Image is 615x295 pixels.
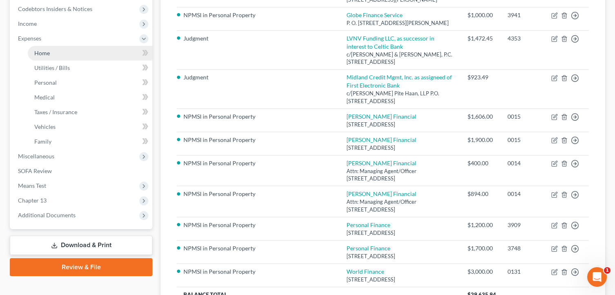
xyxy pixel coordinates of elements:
a: Vehicles [28,119,152,134]
div: $923.49 [467,73,494,81]
a: [PERSON_NAME] Financial [347,160,416,167]
span: Utilities / Bills [34,64,70,71]
div: $894.00 [467,190,494,198]
div: 0014 [508,190,538,198]
span: Personal [34,79,57,86]
iframe: Intercom live chat [587,267,607,287]
div: [STREET_ADDRESS] [347,276,455,284]
div: 0014 [508,159,538,167]
span: Means Test [18,182,46,189]
div: 3748 [508,244,538,252]
div: c/[PERSON_NAME] & [PERSON_NAME], P.C. [STREET_ADDRESS] [347,51,455,66]
a: [PERSON_NAME] Financial [347,113,416,120]
span: Miscellaneous [18,153,54,160]
li: NPMSI in Personal Property [183,190,333,198]
li: NPMSI in Personal Property [183,11,333,19]
span: Expenses [18,35,41,42]
a: Personal Finance [347,245,390,252]
span: Medical [34,94,55,101]
li: Judgment [183,73,333,81]
div: Attn: Managing Agent/Officer [STREET_ADDRESS] [347,198,455,213]
div: [STREET_ADDRESS] [347,252,455,260]
div: $1,900.00 [467,136,494,144]
li: NPMSI in Personal Property [183,136,333,144]
div: 3909 [508,221,538,229]
a: Download & Print [10,236,152,255]
a: Personal Finance [347,221,390,228]
span: 1 [604,267,611,274]
div: 3941 [508,11,538,19]
div: 4353 [508,34,538,43]
div: $1,700.00 [467,244,494,252]
a: Utilities / Bills [28,61,152,75]
a: Family [28,134,152,149]
span: SOFA Review [18,167,52,174]
li: NPMSI in Personal Property [183,159,333,167]
span: Chapter 13 [18,197,47,204]
span: Codebtors Insiders & Notices [18,5,92,12]
div: 0015 [508,113,538,121]
div: 0131 [508,268,538,276]
a: Globe Finance Service [347,11,403,18]
a: Personal [28,75,152,90]
li: NPMSI in Personal Property [183,113,333,121]
div: $400.00 [467,159,494,167]
div: $1,472.45 [467,34,494,43]
div: [STREET_ADDRESS] [347,229,455,237]
span: Income [18,20,37,27]
span: Family [34,138,51,145]
li: NPMSI in Personal Property [183,221,333,229]
a: LVNV Funding LLC, as successor in interest to Celtic Bank [347,35,434,50]
div: [STREET_ADDRESS] [347,144,455,152]
div: $1,000.00 [467,11,494,19]
a: Medical [28,90,152,105]
div: [STREET_ADDRESS] [347,121,455,128]
span: Vehicles [34,123,56,130]
a: Midland Credit Mgmt, Inc. as assigneed of First Electronic Bank [347,74,452,89]
a: SOFA Review [11,164,152,178]
a: [PERSON_NAME] Financial [347,190,416,197]
li: NPMSI in Personal Property [183,268,333,276]
div: 0015 [508,136,538,144]
a: World Finance [347,268,384,275]
div: $1,200.00 [467,221,494,229]
div: $1,606.00 [467,113,494,121]
li: NPMSI in Personal Property [183,244,333,252]
li: Judgment [183,34,333,43]
a: Taxes / Insurance [28,105,152,119]
span: Home [34,50,50,56]
a: Review & File [10,258,152,276]
div: Attn: Managing Agent/Officer [STREET_ADDRESS] [347,167,455,182]
span: Additional Documents [18,212,76,218]
div: P. O. [STREET_ADDRESS][PERSON_NAME] [347,19,455,27]
div: c/[PERSON_NAME] Pite Haan, LLP P.O. [STREET_ADDRESS] [347,90,455,105]
a: [PERSON_NAME] Financial [347,136,416,143]
span: Taxes / Insurance [34,108,77,115]
div: $3,000.00 [467,268,494,276]
a: Home [28,46,152,61]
